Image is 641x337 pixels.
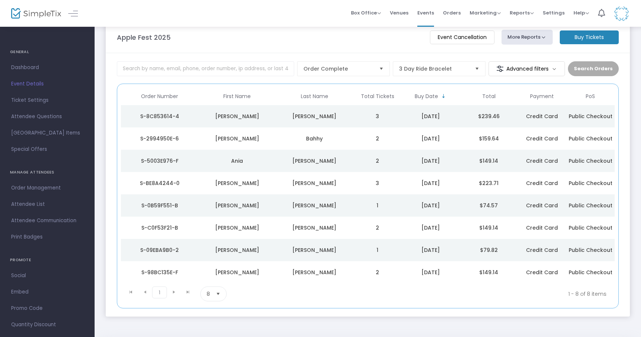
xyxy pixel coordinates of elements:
td: $223.71 [460,172,518,194]
span: Page 1 [152,286,167,298]
span: Ticket Settings [11,95,83,105]
span: Public Checkout [569,202,612,209]
span: Venues [390,3,408,22]
span: Embed [11,287,83,297]
div: S-BE8A4244-0 [123,179,197,187]
td: 1 [353,239,401,261]
td: $149.14 [460,150,518,172]
h4: PROMOTE [10,253,85,268]
span: Promo Code [11,304,83,313]
td: 2 [353,261,401,283]
span: Credit Card [526,202,558,209]
span: Credit Card [526,179,558,187]
span: Total [482,93,496,100]
span: Social [11,271,83,281]
div: 8/9/2025 [404,135,458,142]
span: Buy Date [415,93,438,100]
button: More Reports [502,30,553,45]
div: S-09EBA9B0-2 [123,246,197,254]
button: Select [472,62,482,76]
span: Public Checkout [569,179,612,187]
span: 8 [207,290,210,298]
span: Dashboard [11,63,83,72]
div: Jowana [200,135,274,142]
div: Jeff [200,246,274,254]
span: Attendee Communication [11,216,83,226]
span: Events [417,3,434,22]
div: Bushar [278,246,352,254]
td: $149.14 [460,261,518,283]
div: Bultinck [278,113,352,120]
span: Credit Card [526,113,558,120]
div: S-C0F53F21-B [123,224,197,231]
td: $74.57 [460,194,518,217]
button: Select [376,62,387,76]
td: $239.46 [460,105,518,127]
span: Order Complete [303,65,373,72]
div: Tania [200,269,274,276]
span: Last Name [301,93,328,100]
div: 8/1/2025 [404,224,458,231]
span: Order Management [11,183,83,193]
h4: MANAGE ATTENDEES [10,165,85,180]
span: Box Office [351,9,381,16]
button: Select [213,287,223,301]
span: Credit Card [526,135,558,142]
td: 3 [353,105,401,127]
span: PoS [586,93,595,100]
div: S-5003E976-F [123,157,197,165]
span: Public Checkout [569,157,612,165]
div: S-98BC135E-F [123,269,197,276]
m-panel-title: Apple Fest 2025 [117,32,171,42]
span: [GEOGRAPHIC_DATA] Items [11,128,83,138]
span: Credit Card [526,224,558,231]
div: Jablonski [278,157,352,165]
span: Public Checkout [569,246,612,254]
div: 8/1/2025 [404,269,458,276]
div: Kristina [200,224,274,231]
span: Attendee Questions [11,112,83,121]
div: 8/12/2025 [404,113,458,120]
m-button: Event Cancellation [430,30,494,44]
td: 2 [353,217,401,239]
span: Special Offers [11,145,83,154]
div: Beltramo [278,202,352,209]
span: Marketing [470,9,501,16]
span: Attendee List [11,200,83,209]
span: Orders [443,3,461,22]
div: Wixon [278,224,352,231]
span: Reports [510,9,534,16]
td: 2 [353,150,401,172]
div: Megan [200,113,274,120]
div: S-0B59F551-B [123,202,197,209]
span: Payment [530,93,554,100]
div: Data table [121,88,615,283]
td: $159.64 [460,127,518,150]
td: 1 [353,194,401,217]
span: Credit Card [526,269,558,276]
div: 8/3/2025 [404,202,458,209]
h4: GENERAL [10,45,85,59]
span: 3 Day Ride Bracelet [399,65,469,72]
div: Selim [278,269,352,276]
div: 8/8/2025 [404,157,458,165]
div: S-2994950E-6 [123,135,197,142]
td: 2 [353,127,401,150]
span: Public Checkout [569,269,612,276]
span: Help [573,9,589,16]
span: First Name [223,93,251,100]
div: S-8C853614-4 [123,113,197,120]
div: Bahhy [278,135,352,142]
span: Quantity Discount [11,320,83,330]
span: Event Details [11,79,83,89]
td: 3 [353,172,401,194]
span: Print Badges [11,232,83,242]
span: Settings [543,3,565,22]
div: Paola [200,202,274,209]
span: Public Checkout [569,224,612,231]
span: Sortable [441,93,447,99]
kendo-pager-info: 1 - 8 of 8 items [300,286,607,301]
div: 8/1/2025 [404,246,458,254]
div: 8/7/2025 [404,179,458,187]
div: Sam [200,179,274,187]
